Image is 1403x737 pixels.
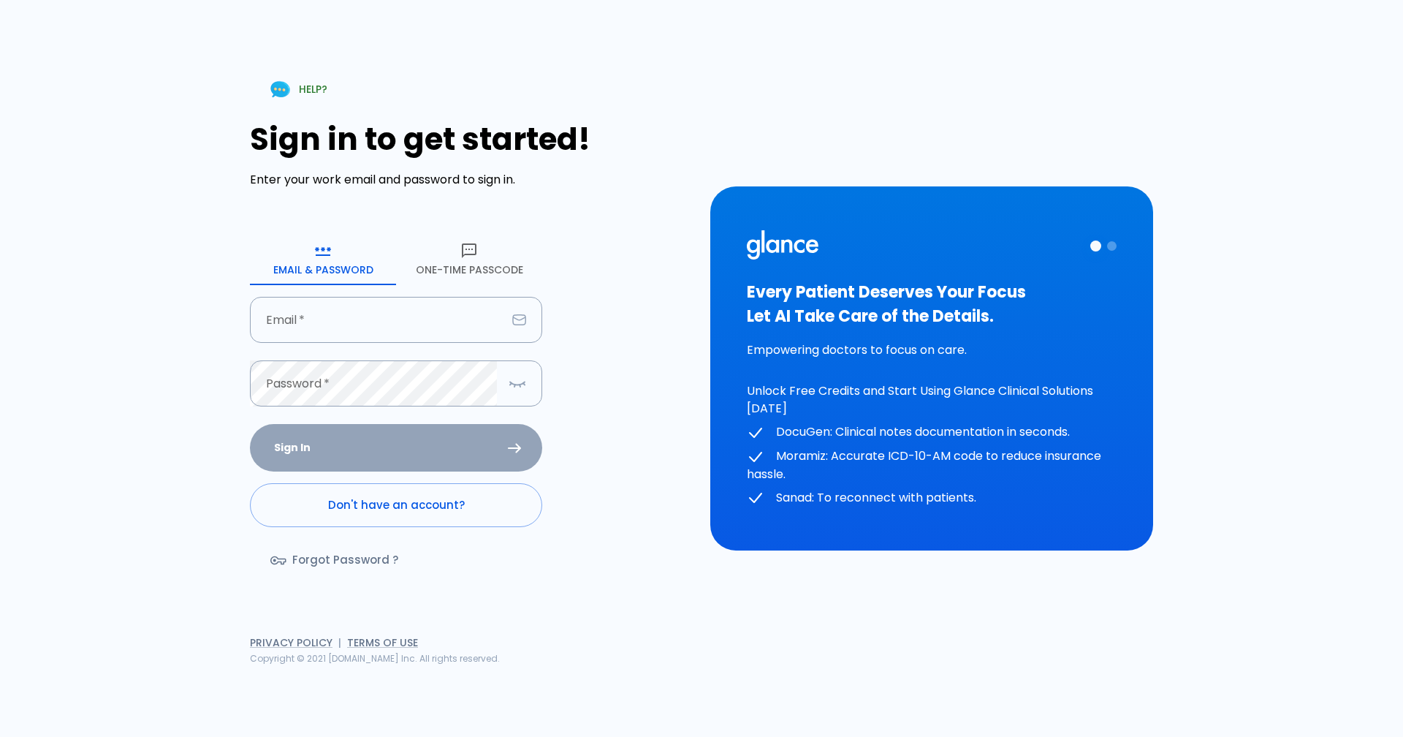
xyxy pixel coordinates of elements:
p: Sanad: To reconnect with patients. [747,489,1117,507]
p: Unlock Free Credits and Start Using Glance Clinical Solutions [DATE] [747,382,1117,417]
a: Forgot Password ? [250,539,422,581]
a: HELP? [250,71,345,108]
a: Terms of Use [347,635,418,650]
span: | [338,635,341,650]
h1: Sign in to get started! [250,121,693,157]
p: Enter your work email and password to sign in. [250,171,693,189]
p: DocuGen: Clinical notes documentation in seconds. [747,423,1117,442]
h3: Every Patient Deserves Your Focus Let AI Take Care of the Details. [747,280,1117,328]
p: Empowering doctors to focus on care. [747,341,1117,359]
p: Moramiz: Accurate ICD-10-AM code to reduce insurance hassle. [747,447,1117,483]
a: Don't have an account? [250,483,542,527]
img: Chat Support [267,77,293,102]
input: dr.ahmed@clinic.com [250,297,506,343]
span: Copyright © 2021 [DOMAIN_NAME] Inc. All rights reserved. [250,652,500,665]
a: Privacy Policy [250,635,332,650]
button: One-Time Passcode [396,233,542,285]
button: Email & Password [250,233,396,285]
